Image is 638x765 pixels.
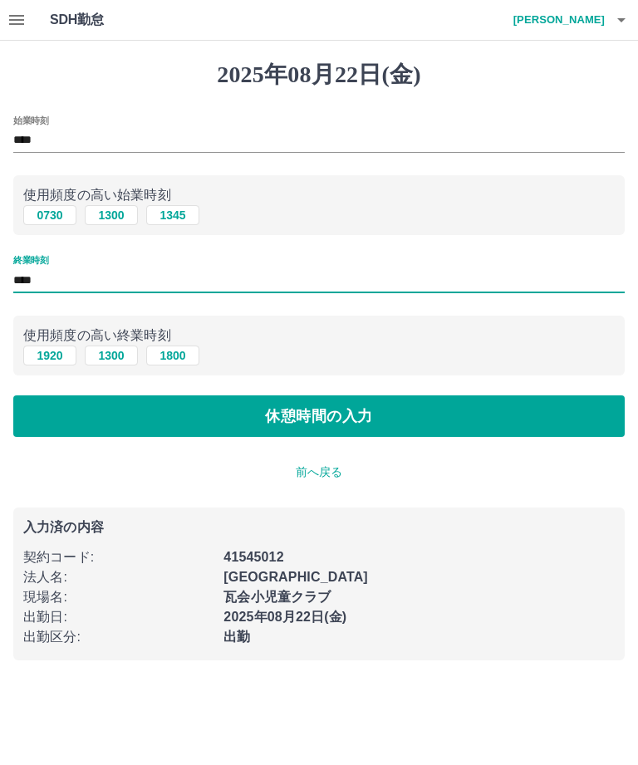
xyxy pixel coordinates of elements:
[23,587,213,607] p: 現場名 :
[223,590,331,604] b: 瓦会小児童クラブ
[223,630,250,644] b: 出勤
[223,570,368,584] b: [GEOGRAPHIC_DATA]
[23,346,76,365] button: 1920
[23,547,213,567] p: 契約コード :
[23,627,213,647] p: 出勤区分 :
[23,521,615,534] p: 入力済の内容
[23,567,213,587] p: 法人名 :
[223,610,346,624] b: 2025年08月22日(金)
[23,185,615,205] p: 使用頻度の高い始業時刻
[13,61,625,89] h1: 2025年08月22日(金)
[23,326,615,346] p: 使用頻度の高い終業時刻
[13,395,625,437] button: 休憩時間の入力
[223,550,283,564] b: 41545012
[85,346,138,365] button: 1300
[13,463,625,481] p: 前へ戻る
[85,205,138,225] button: 1300
[146,346,199,365] button: 1800
[146,205,199,225] button: 1345
[23,607,213,627] p: 出勤日 :
[13,254,48,267] label: 終業時刻
[23,205,76,225] button: 0730
[13,114,48,126] label: 始業時刻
